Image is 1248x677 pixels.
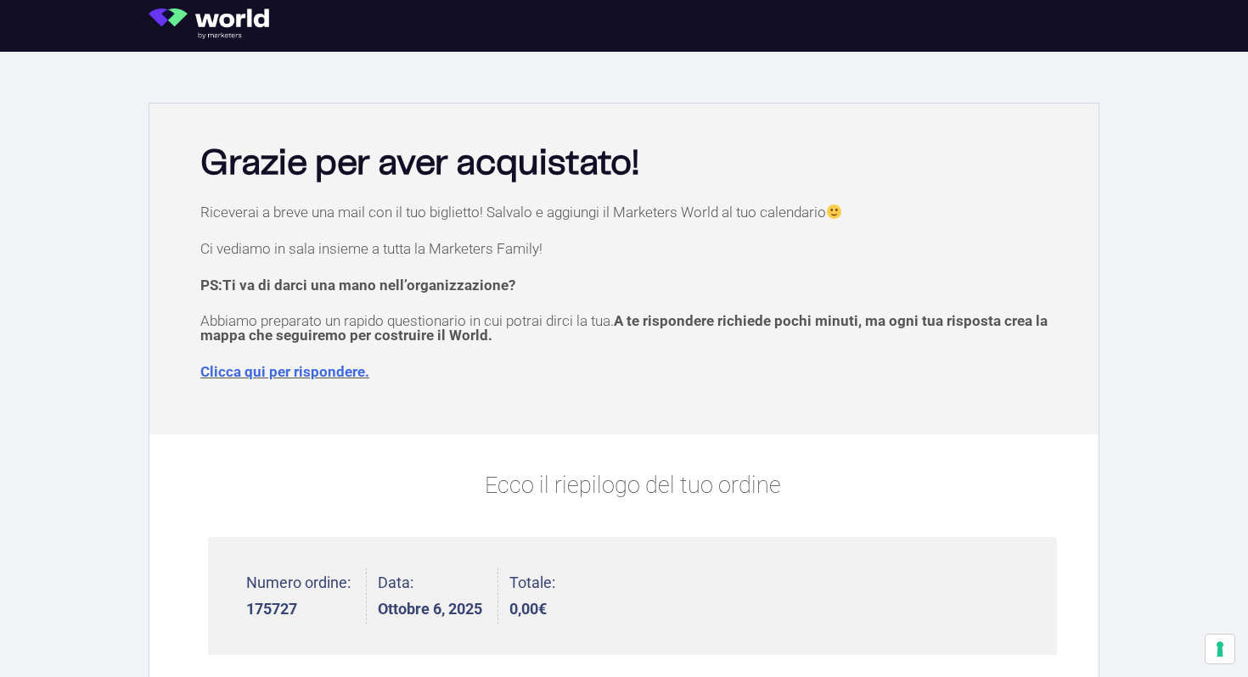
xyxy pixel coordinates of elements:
[246,601,351,617] strong: 175727
[200,314,1065,343] p: Abbiamo preparato un rapido questionario in cui potrai dirci la tua.
[538,600,547,618] span: €
[378,568,498,624] li: Data:
[200,242,1065,256] p: Ci vediamo in sala insieme a tutta la Marketers Family!
[378,601,482,617] strong: Ottobre 6, 2025
[200,204,1065,220] p: Riceverai a breve una mail con il tuo biglietto! Salvalo e aggiungi il Marketers World al tuo cal...
[827,204,841,219] img: 🙂
[200,312,1048,344] span: A te rispondere richiede pochi minuti, ma ogni tua risposta crea la mappa che seguiremo per costr...
[222,277,515,294] span: Ti va di darci una mano nell’organizzazione?
[200,363,369,380] a: Clicca qui per rispondere.
[200,147,639,181] b: Grazie per aver acquistato!
[509,568,555,624] li: Totale:
[246,568,367,624] li: Numero ordine:
[509,600,547,618] bdi: 0,00
[208,468,1057,503] p: Ecco il riepilogo del tuo ordine
[1206,635,1234,663] button: Le tue preferenze relative al consenso per le tecnologie di tracciamento
[200,277,515,294] strong: PS:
